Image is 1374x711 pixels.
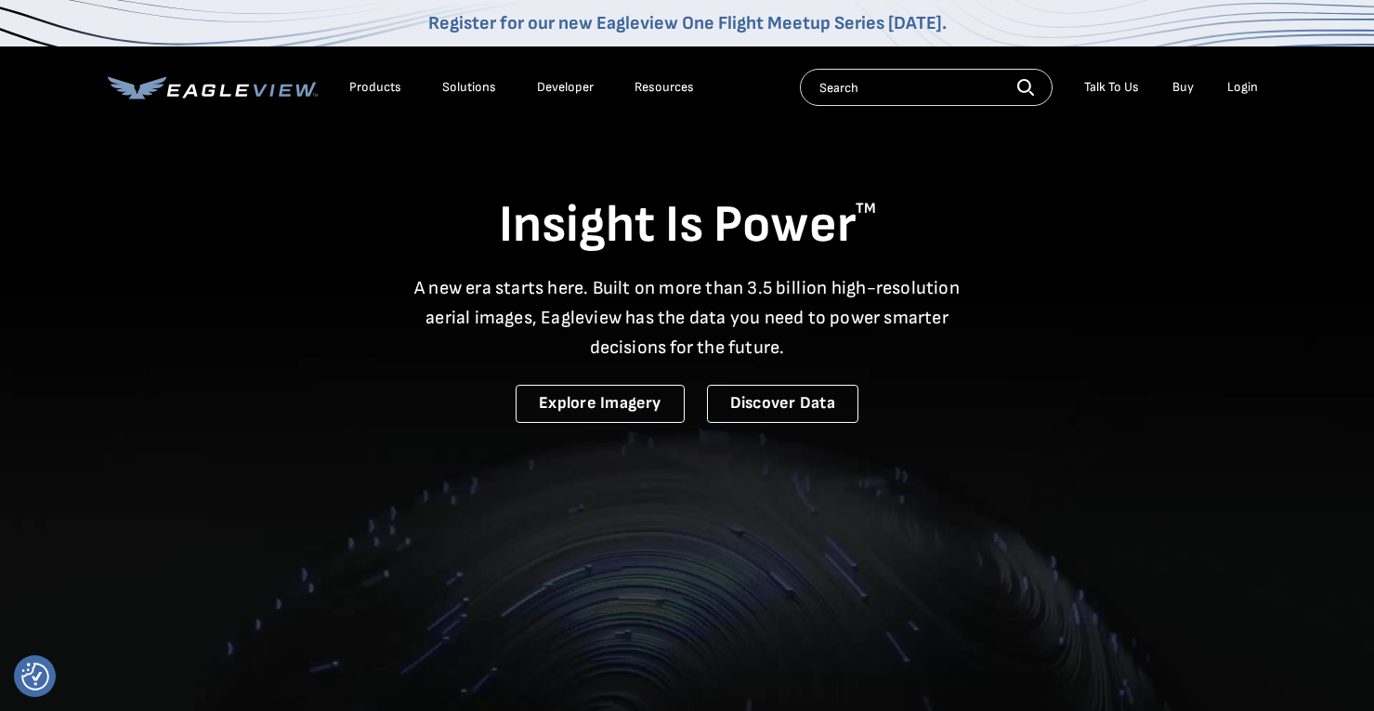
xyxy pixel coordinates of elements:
[707,385,858,423] a: Discover Data
[21,663,49,691] img: Revisit consent button
[1084,79,1139,96] div: Talk To Us
[21,663,49,691] button: Consent Preferences
[349,79,401,96] div: Products
[800,69,1053,106] input: Search
[537,79,594,96] a: Developer
[1172,79,1194,96] a: Buy
[428,12,947,34] a: Register for our new Eagleview One Flight Meetup Series [DATE].
[108,193,1267,258] h1: Insight Is Power
[635,79,694,96] div: Resources
[403,273,972,362] p: A new era starts here. Built on more than 3.5 billion high-resolution aerial images, Eagleview ha...
[442,79,496,96] div: Solutions
[1227,79,1258,96] div: Login
[516,385,685,423] a: Explore Imagery
[856,200,876,217] sup: TM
